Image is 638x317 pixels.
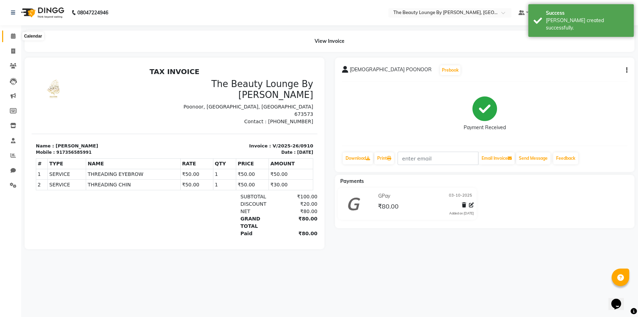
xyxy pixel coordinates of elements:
[205,151,245,165] div: GRAND TOTAL
[147,14,282,36] h3: The Beauty Lounge By [PERSON_NAME]
[147,53,282,61] p: Contact : [PHONE_NUMBER]
[245,165,285,173] div: ₹80.00
[54,94,149,105] th: NAME
[77,3,108,22] b: 08047224946
[149,94,182,105] th: RATE
[350,66,432,76] span: [DEMOGRAPHIC_DATA] POONOOR
[245,136,285,143] div: ₹20.00
[449,211,474,216] div: Added on [DATE]
[56,117,147,124] span: THREADING CHIN
[546,17,629,32] div: Bill created successfully.
[546,9,629,17] div: Success
[449,192,472,200] span: 03-10-2025
[5,94,16,105] th: #
[5,115,16,126] td: 2
[147,78,282,85] p: Invoice : V/2025-26/0910
[205,165,245,173] div: Paid
[22,32,44,40] div: Calendar
[608,289,631,310] iframe: chat widget
[16,115,54,126] td: SERVICE
[16,105,54,115] td: SERVICE
[205,105,237,115] td: ₹50.00
[245,151,285,165] div: ₹80.00
[25,31,634,52] div: View Invoice
[56,106,147,113] span: THREADING EYEBROW
[378,202,399,212] span: ₹80.00
[464,124,506,131] div: Payment Received
[237,94,282,105] th: AMOUNT
[340,178,364,184] span: Payments
[4,78,139,85] p: Name : [PERSON_NAME]
[5,105,16,115] td: 1
[378,192,390,200] span: GPay
[182,105,205,115] td: 1
[553,152,578,164] a: Feedback
[18,3,66,22] img: logo
[265,85,282,91] div: [DATE]
[250,85,264,91] div: Date :
[237,105,282,115] td: ₹50.00
[205,136,245,143] div: DISCOUNT
[149,105,182,115] td: ₹50.00
[479,152,515,164] button: Email Invoice
[398,152,478,165] input: enter email
[205,128,245,136] div: SUBTOTAL
[245,143,285,151] div: ₹80.00
[16,94,54,105] th: TYPE
[237,115,282,126] td: ₹30.00
[182,94,205,105] th: QTY
[205,94,237,105] th: PRICE
[4,85,23,91] div: Mobile :
[343,152,373,164] a: Download
[245,128,285,136] div: ₹100.00
[25,85,60,91] div: 917356585991
[374,152,394,164] a: Print
[182,115,205,126] td: 1
[440,65,460,75] button: Prebook
[205,115,237,126] td: ₹50.00
[149,115,182,126] td: ₹50.00
[147,39,282,53] p: Poonoor, [GEOGRAPHIC_DATA], [GEOGRAPHIC_DATA] 673573
[516,152,550,164] button: Send Message
[4,3,282,11] h2: TAX INVOICE
[205,143,245,151] div: NET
